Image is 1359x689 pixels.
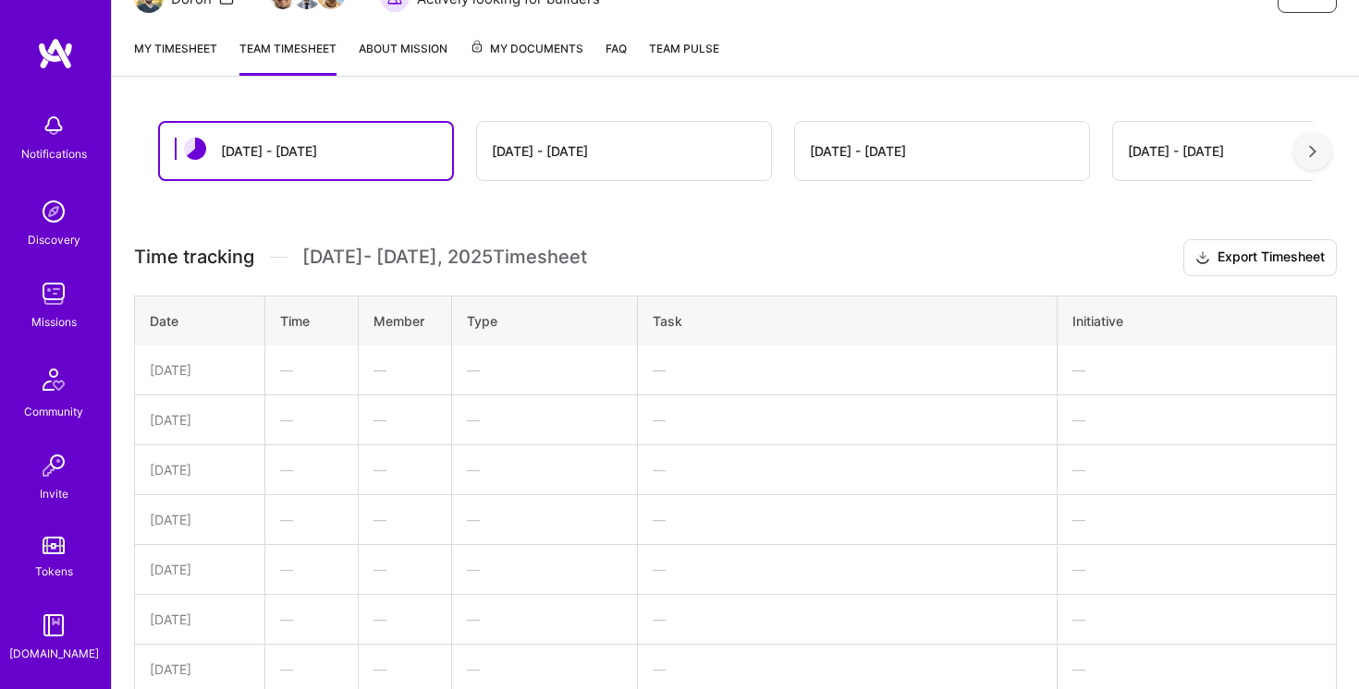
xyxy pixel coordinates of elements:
th: Type [451,296,638,345]
div: [DATE] - [DATE] [492,141,588,161]
div: Tokens [35,562,73,581]
div: — [280,360,343,380]
div: — [373,460,436,479]
span: [DATE] - [DATE] , 2025 Timesheet [302,246,587,269]
div: — [467,659,623,679]
a: FAQ [606,39,627,76]
div: [DOMAIN_NAME] [9,644,99,663]
div: [DATE] [150,560,250,579]
div: — [1072,460,1321,479]
div: [DATE] - [DATE] [221,141,317,161]
div: [DATE] - [DATE] [810,141,906,161]
div: Invite [40,484,68,503]
div: [DATE] [150,510,250,529]
img: guide book [35,607,72,644]
div: Community [24,402,83,421]
img: bell [35,107,72,144]
div: — [653,610,1041,629]
div: — [373,410,436,429]
div: — [373,610,436,629]
div: — [653,510,1041,529]
div: — [373,510,436,529]
div: — [1072,410,1321,429]
a: My timesheet [134,39,217,76]
div: — [653,560,1041,579]
i: icon Download [1195,248,1210,268]
div: [DATE] [150,610,250,629]
div: [DATE] [150,410,250,429]
img: tokens [43,537,65,554]
span: Team Pulse [649,42,719,55]
div: Notifications [21,144,87,163]
div: [DATE] [150,460,250,479]
div: — [653,659,1041,679]
div: — [467,610,623,629]
a: My Documents [470,39,583,76]
div: Missions [31,312,77,332]
div: — [280,659,343,679]
span: My Documents [470,39,583,59]
img: Invite [35,447,72,484]
div: — [467,510,623,529]
div: — [467,360,623,380]
div: — [373,659,436,679]
div: — [373,360,436,380]
a: About Mission [359,39,447,76]
div: — [1072,510,1321,529]
th: Task [638,296,1057,345]
div: — [467,410,623,429]
img: right [1309,145,1316,158]
div: — [653,460,1041,479]
div: Discovery [28,230,80,249]
div: [DATE] [150,659,250,679]
th: Member [358,296,451,345]
div: — [280,410,343,429]
div: — [1072,360,1321,380]
img: Community [31,357,76,402]
img: discovery [35,193,72,230]
div: — [280,460,343,479]
th: Initiative [1057,296,1336,345]
a: Team timesheet [239,39,337,76]
img: logo [37,37,74,70]
div: — [467,460,623,479]
div: — [373,560,436,579]
a: Team Pulse [649,39,719,76]
img: status icon [184,138,206,160]
div: [DATE] - [DATE] [1128,141,1224,161]
div: [DATE] [150,360,250,380]
div: — [653,360,1041,380]
div: — [653,410,1041,429]
img: teamwork [35,275,72,312]
div: — [280,610,343,629]
th: Date [135,296,265,345]
div: — [1072,610,1321,629]
div: — [1072,659,1321,679]
div: — [467,560,623,579]
th: Time [265,296,359,345]
div: — [1072,560,1321,579]
span: Time tracking [134,246,254,269]
button: Export Timesheet [1183,239,1337,276]
div: — [280,510,343,529]
div: — [280,560,343,579]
